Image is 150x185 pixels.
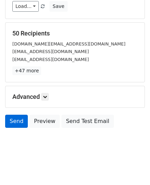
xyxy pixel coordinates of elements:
[12,49,89,54] small: [EMAIL_ADDRESS][DOMAIN_NAME]
[12,66,41,75] a: +47 more
[12,1,39,12] a: Load...
[49,1,67,12] button: Save
[12,57,89,62] small: [EMAIL_ADDRESS][DOMAIN_NAME]
[30,115,60,128] a: Preview
[5,115,28,128] a: Send
[61,115,114,128] a: Send Test Email
[116,152,150,185] iframe: Chat Widget
[12,93,138,101] h5: Advanced
[12,41,125,47] small: [DOMAIN_NAME][EMAIL_ADDRESS][DOMAIN_NAME]
[12,30,138,37] h5: 50 Recipients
